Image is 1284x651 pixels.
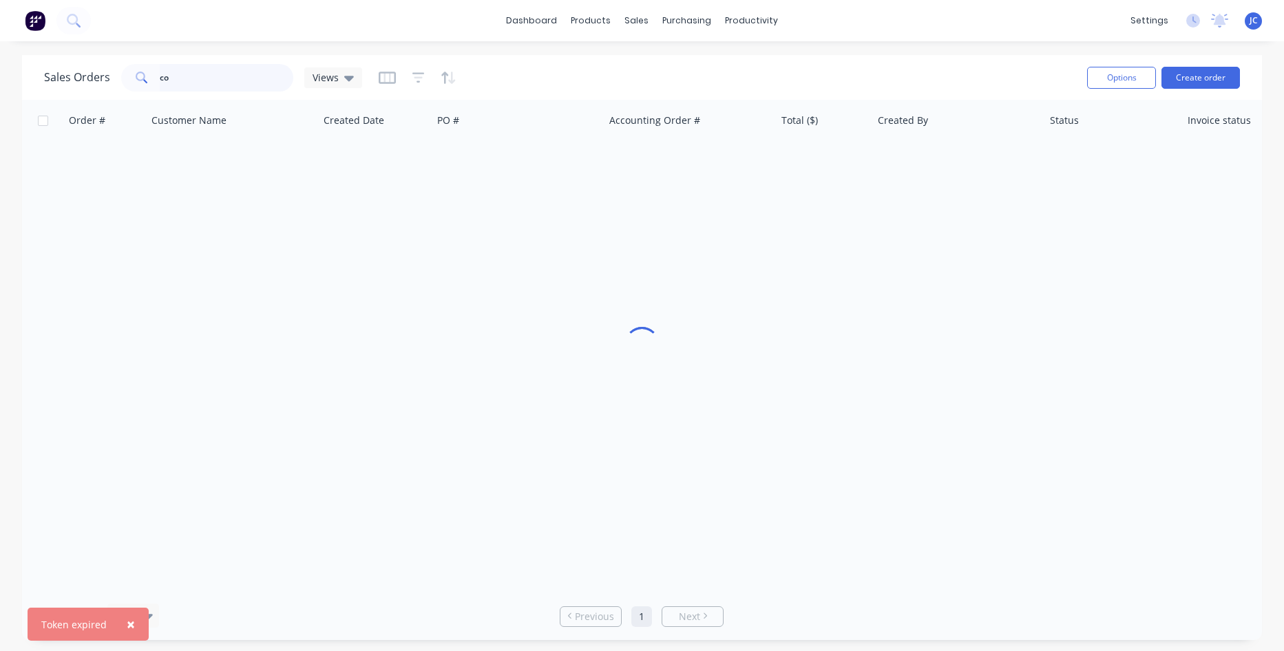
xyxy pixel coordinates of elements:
[662,610,723,623] a: Next page
[499,10,564,31] a: dashboard
[1188,114,1251,127] div: Invoice status
[127,615,135,634] span: ×
[1050,114,1079,127] div: Status
[44,71,110,84] h1: Sales Orders
[554,606,729,627] ul: Pagination
[41,617,107,632] div: Token expired
[151,114,227,127] div: Customer Name
[631,606,652,627] a: Page 1 is your current page
[609,114,700,127] div: Accounting Order #
[878,114,928,127] div: Created By
[679,610,700,623] span: Next
[575,610,614,623] span: Previous
[313,70,339,85] span: Views
[437,114,459,127] div: PO #
[1124,10,1175,31] div: settings
[564,10,618,31] div: products
[1250,14,1258,27] span: JC
[324,114,384,127] div: Created Date
[560,610,621,623] a: Previous page
[655,10,718,31] div: purchasing
[618,10,655,31] div: sales
[781,114,818,127] div: Total ($)
[160,64,294,92] input: Search...
[1161,67,1240,89] button: Create order
[25,10,45,31] img: Factory
[113,608,149,641] button: Close
[1087,67,1156,89] button: Options
[69,114,105,127] div: Order #
[718,10,785,31] div: productivity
